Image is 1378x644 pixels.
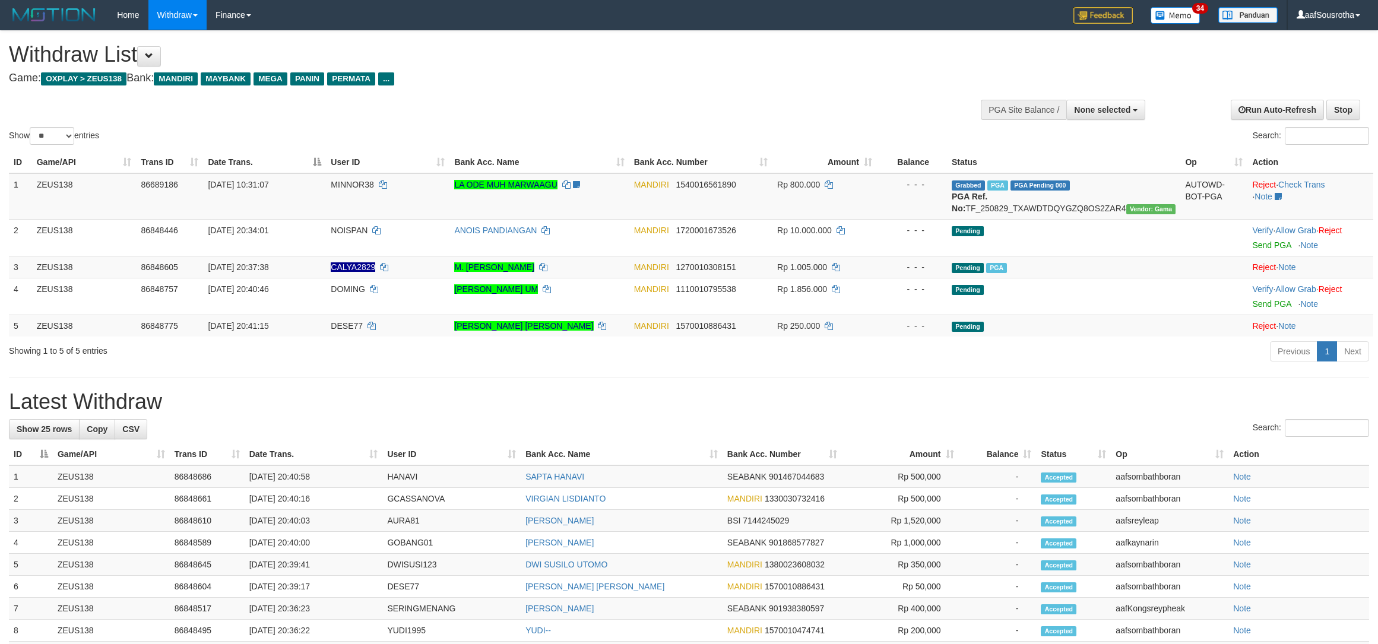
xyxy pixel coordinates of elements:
[9,340,565,357] div: Showing 1 to 5 of 5 entries
[9,43,907,66] h1: Withdraw List
[1233,582,1251,591] a: Note
[1275,284,1318,294] span: ·
[634,226,669,235] span: MANDIRI
[1041,604,1076,614] span: Accepted
[1275,226,1316,235] a: Allow Grab
[777,180,820,189] span: Rp 800.000
[1111,465,1228,488] td: aafsombathboran
[331,226,368,235] span: NOISPAN
[1111,554,1228,576] td: aafsombathboran
[842,532,959,554] td: Rp 1,000,000
[53,443,170,465] th: Game/API: activate to sort column ascending
[723,443,842,465] th: Bank Acc. Number: activate to sort column ascending
[1252,284,1273,294] a: Verify
[1253,419,1369,437] label: Search:
[1111,532,1228,554] td: aafkaynarin
[947,173,1180,220] td: TF_250829_TXAWDTDQYGZQ8OS2ZAR4
[525,494,606,503] a: VIRGIAN LISDIANTO
[952,192,987,213] b: PGA Ref. No:
[53,554,170,576] td: ZEUS138
[765,560,825,569] span: Copy 1380023608032 to clipboard
[769,472,824,481] span: Copy 901467044683 to clipboard
[676,284,736,294] span: Copy 1110010795538 to clipboard
[1252,226,1273,235] a: Verify
[9,127,99,145] label: Show entries
[41,72,126,85] span: OXPLAY > ZEUS138
[1319,226,1342,235] a: Reject
[454,180,557,189] a: LA ODE MUH MARWAAGU
[1270,341,1317,361] a: Previous
[9,443,53,465] th: ID: activate to sort column descending
[1233,560,1251,569] a: Note
[727,516,741,525] span: BSI
[245,532,383,554] td: [DATE] 20:40:00
[842,598,959,620] td: Rp 400,000
[634,180,669,189] span: MANDIRI
[254,72,287,85] span: MEGA
[1111,576,1228,598] td: aafsombathboran
[115,419,147,439] a: CSV
[1073,7,1133,24] img: Feedback.jpg
[1336,341,1369,361] a: Next
[32,173,137,220] td: ZEUS138
[1247,173,1373,220] td: · ·
[525,582,664,591] a: [PERSON_NAME] [PERSON_NAME]
[986,263,1007,273] span: Marked by aafsreyleap
[1126,204,1176,214] span: Vendor URL: https://trx31.1velocity.biz
[525,604,594,613] a: [PERSON_NAME]
[676,262,736,272] span: Copy 1270010308151 to clipboard
[9,554,53,576] td: 5
[208,262,268,272] span: [DATE] 20:37:38
[32,151,137,173] th: Game/API: activate to sort column ascending
[9,72,907,84] h4: Game: Bank:
[170,443,245,465] th: Trans ID: activate to sort column ascending
[9,620,53,642] td: 8
[53,510,170,532] td: ZEUS138
[454,226,537,235] a: ANOIS PANDIANGAN
[727,538,766,547] span: SEABANK
[1180,151,1247,173] th: Op: activate to sort column ascending
[1285,127,1369,145] input: Search:
[9,488,53,510] td: 2
[1247,219,1373,256] td: · ·
[952,322,984,332] span: Pending
[777,262,827,272] span: Rp 1.005.000
[952,263,984,273] span: Pending
[1300,299,1318,309] a: Note
[141,226,178,235] span: 86848446
[1041,494,1076,505] span: Accepted
[727,472,766,481] span: SEABANK
[32,278,137,315] td: ZEUS138
[777,321,820,331] span: Rp 250.000
[9,465,53,488] td: 1
[382,532,521,554] td: GOBANG01
[454,262,534,272] a: M. [PERSON_NAME]
[1278,180,1325,189] a: Check Trans
[952,226,984,236] span: Pending
[1192,3,1208,14] span: 34
[1228,443,1369,465] th: Action
[1247,256,1373,278] td: ·
[765,626,825,635] span: Copy 1570010474741 to clipboard
[959,620,1037,642] td: -
[170,576,245,598] td: 86848604
[1247,315,1373,337] td: ·
[245,554,383,576] td: [DATE] 20:39:41
[9,576,53,598] td: 6
[170,532,245,554] td: 86848589
[987,180,1008,191] span: Marked by aafkaynarin
[1233,604,1251,613] a: Note
[331,262,375,272] span: Nama rekening ada tanda titik/strip, harap diedit
[769,538,824,547] span: Copy 901868577827 to clipboard
[634,262,669,272] span: MANDIRI
[952,285,984,295] span: Pending
[382,620,521,642] td: YUDI1995
[245,576,383,598] td: [DATE] 20:39:17
[1326,100,1360,120] a: Stop
[1041,516,1076,526] span: Accepted
[9,173,32,220] td: 1
[9,256,32,278] td: 3
[765,582,825,591] span: Copy 1570010886431 to clipboard
[1233,494,1251,503] a: Note
[1041,582,1076,592] span: Accepted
